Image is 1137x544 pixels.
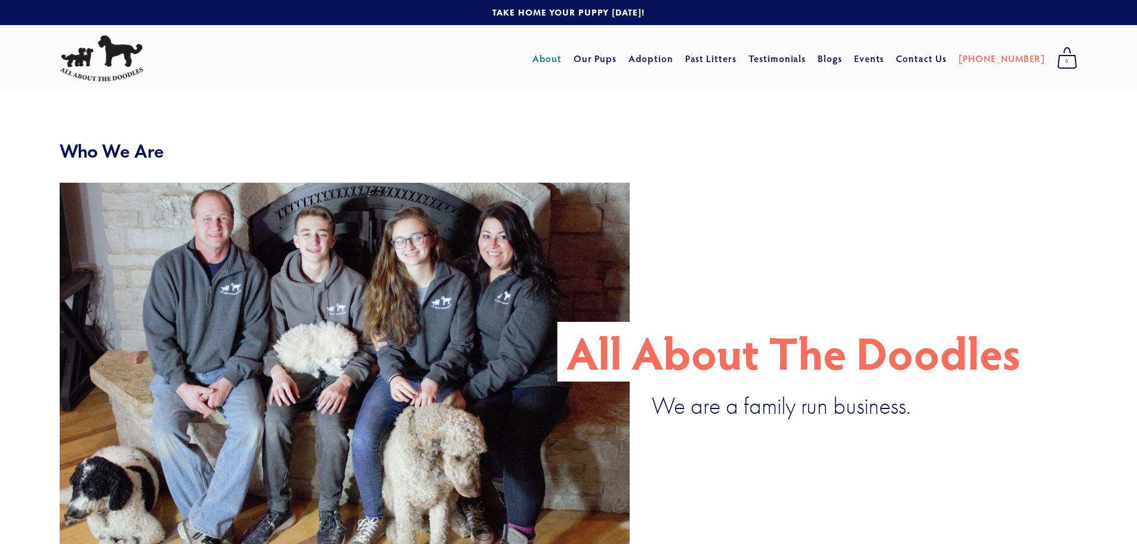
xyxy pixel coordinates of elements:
a: 0 items in cart [1051,44,1083,73]
a: [PHONE_NUMBER] [959,48,1045,69]
a: Adoption [628,48,673,69]
img: All About The Doodles [60,35,143,82]
a: Our Pups [574,48,617,69]
p: All About The Doodles [566,322,1021,382]
span: 0 [1057,54,1077,69]
a: Contact Us [896,48,947,69]
h2: Who We Are [60,140,1077,162]
a: About [532,48,562,69]
a: Events [854,48,885,69]
a: Blogs [818,48,842,69]
a: Past Litters [685,52,737,64]
p: We are a family run business. [652,392,1055,420]
a: Testimonials [748,48,806,69]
